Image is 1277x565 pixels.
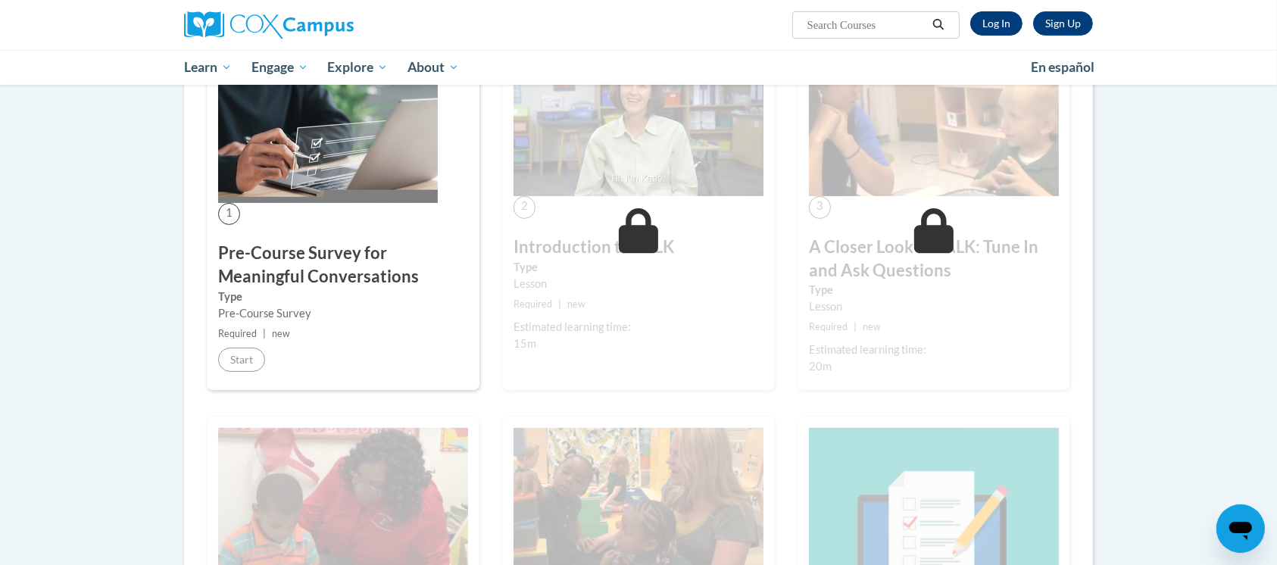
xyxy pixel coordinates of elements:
span: Required [218,328,257,339]
img: Course Image [514,56,763,197]
span: Required [514,298,552,310]
span: 2 [514,196,535,218]
iframe: Button to launch messaging window [1216,504,1265,553]
div: Estimated learning time: [514,319,763,336]
img: Course Image [809,56,1059,197]
span: Learn [184,58,232,76]
label: Type [809,282,1059,298]
span: En español [1031,59,1094,75]
span: | [558,298,561,310]
div: Pre-Course Survey [218,305,468,322]
button: Start [218,348,265,372]
span: Required [809,321,848,332]
span: Engage [251,58,308,76]
h3: A Closer Look at TALK: Tune In and Ask Questions [809,236,1059,282]
div: Estimated learning time: [809,342,1059,358]
span: new [272,328,290,339]
span: new [567,298,585,310]
span: 3 [809,196,831,218]
h3: Pre-Course Survey for Meaningful Conversations [218,242,468,289]
img: Course Image [218,56,438,203]
div: Lesson [514,276,763,292]
span: | [263,328,266,339]
a: Engage [242,50,318,85]
a: Register [1033,11,1093,36]
label: Type [514,259,763,276]
button: Search [927,16,950,34]
span: 15m [514,337,536,350]
a: Cox Campus [184,11,472,39]
span: 1 [218,203,240,225]
span: | [854,321,857,332]
h3: Introduction to TALK [514,236,763,259]
a: Log In [970,11,1023,36]
label: Type [218,289,468,305]
a: Explore [317,50,398,85]
span: new [863,321,881,332]
div: Main menu [161,50,1116,85]
a: About [398,50,469,85]
a: Learn [174,50,242,85]
span: About [407,58,459,76]
div: Lesson [809,298,1059,315]
input: Search Courses [806,16,927,34]
a: En español [1021,52,1104,83]
span: 20m [809,360,832,373]
span: Explore [327,58,388,76]
img: Cox Campus [184,11,354,39]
